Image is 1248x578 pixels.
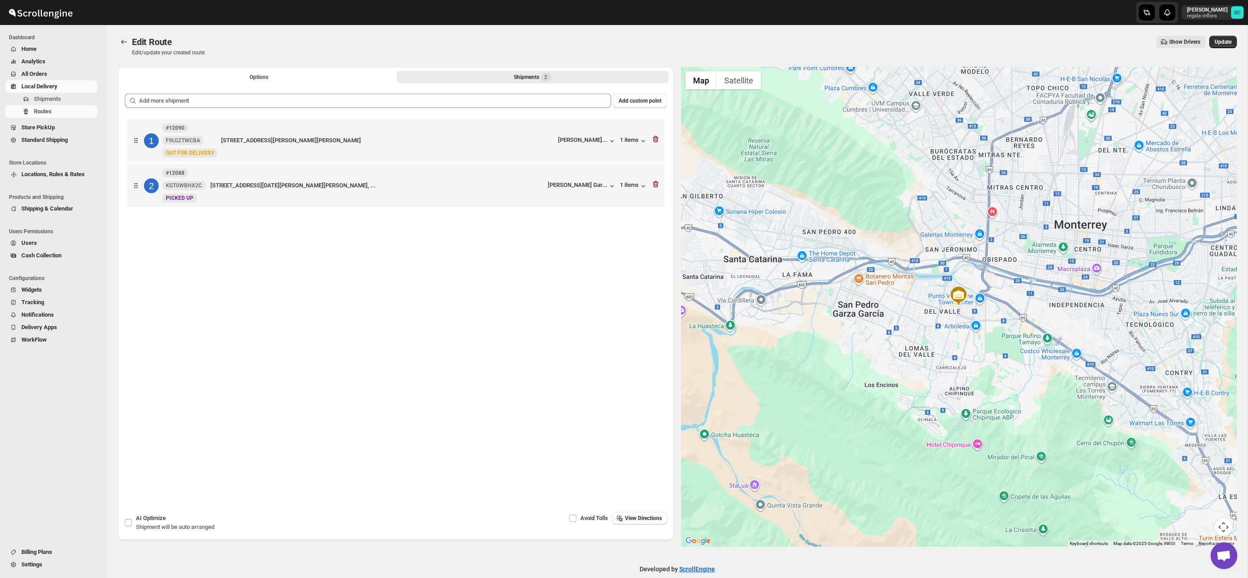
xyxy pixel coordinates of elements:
div: 2#12088KGT0WBHX2CNewPICKED UP[STREET_ADDRESS][DATE][PERSON_NAME][PERSON_NAME], ...[PERSON_NAME] G... [127,164,665,207]
input: Add more shipment [139,94,611,108]
span: Shipping & Calendar [21,205,73,212]
button: Show Drivers [1157,36,1206,48]
div: Open chat [1211,542,1237,569]
span: Analytics [21,58,45,65]
button: Add custom point [613,94,667,108]
span: Dashboard [9,34,101,41]
button: Keyboard shortcuts [1070,541,1108,547]
span: Configurations [9,275,101,282]
span: Edit Route [132,37,172,47]
span: Options [250,74,268,81]
div: 1 [144,133,159,148]
button: Delivery Apps [5,321,97,334]
text: DC [1234,10,1240,16]
div: 1#12090F9LG2TWCBANewOUT FOR DELIVERY[STREET_ADDRESS][PERSON_NAME][PERSON_NAME][PERSON_NAME]...1 i... [127,119,665,162]
a: ScrollEngine [679,566,715,573]
button: Routes [118,36,130,48]
span: Billing Plans [21,549,52,555]
div: [PERSON_NAME] Gar... [548,182,608,188]
p: [PERSON_NAME] [1187,6,1227,13]
button: Selected Shipments [397,71,669,83]
span: Delivery Apps [21,324,57,330]
button: Home [5,43,97,55]
span: Routes [34,108,52,115]
span: Avoid Tolls [580,515,608,521]
button: [PERSON_NAME] Gar... [548,182,616,190]
span: Store Locations [9,159,101,166]
button: Billing Plans [5,546,97,558]
button: User menu [1182,5,1244,20]
button: Users [5,237,97,249]
span: Local Delivery [21,83,57,90]
button: Show satellite imagery [717,71,761,89]
button: Locations, Rules & Rates [5,168,97,181]
span: OUT FOR DELIVERY [166,150,214,156]
button: Update [1209,36,1237,48]
button: Show street map [686,71,717,89]
button: Shipping & Calendar [5,202,97,215]
span: All Orders [21,70,47,77]
span: Map data ©2025 Google, INEGI [1113,541,1175,546]
img: Google [683,535,713,547]
span: Cash Collection [21,252,62,259]
div: [PERSON_NAME]... [558,136,608,143]
b: #12090 [166,125,185,131]
span: Widgets [21,286,42,293]
a: Report a map error [1199,541,1234,546]
span: Home [21,45,37,52]
a: Terms (opens in new tab) [1181,541,1193,546]
span: Shipments [34,95,61,102]
span: Users [21,239,37,246]
div: 2 [144,178,159,193]
button: Settings [5,558,97,571]
span: Locations, Rules & Rates [21,171,85,178]
span: Notifications [21,311,54,318]
button: Tracking [5,296,97,309]
div: [STREET_ADDRESS][DATE][PERSON_NAME][PERSON_NAME], ... [210,181,544,190]
span: Tracking [21,299,44,306]
img: ScrollEngine [7,1,74,24]
span: Add custom point [619,97,661,104]
span: DAVID CORONADO [1231,6,1244,19]
span: Users Permissions [9,228,101,235]
button: 1 items [620,182,648,190]
div: Shipments [514,73,551,82]
span: WorkFlow [21,336,47,343]
a: Open this area in Google Maps (opens a new window) [683,535,713,547]
button: WorkFlow [5,334,97,346]
button: Routes [5,105,97,118]
span: F9LG2TWCBA [166,137,200,144]
button: View Directions [612,512,667,524]
span: PICKED UP [166,195,193,201]
div: Selected Shipments [118,87,674,456]
p: Edit/update your created route [132,49,205,56]
button: Notifications [5,309,97,321]
span: Show Drivers [1169,38,1200,45]
b: #12088 [166,170,185,176]
div: [STREET_ADDRESS][PERSON_NAME][PERSON_NAME] [221,136,554,145]
span: AI Optimize [136,515,166,521]
span: KGT0WBHX2C [166,182,202,189]
button: All Orders [5,68,97,80]
span: View Directions [625,515,662,522]
p: regala-inflora [1187,13,1227,19]
span: Store PickUp [21,124,55,131]
button: All Route Options [123,71,395,83]
span: Update [1215,38,1232,45]
p: Developed by [640,565,715,574]
span: 2 [544,74,547,81]
button: Cash Collection [5,249,97,262]
span: Standard Shipping [21,136,68,143]
button: [PERSON_NAME]... [558,136,616,145]
button: Map camera controls [1215,518,1232,536]
span: Settings [21,561,42,568]
button: Widgets [5,284,97,296]
button: 1 items [620,136,648,145]
button: Shipments [5,93,97,105]
button: Analytics [5,55,97,68]
span: Shipment will be auto arranged [136,524,214,530]
span: Products and Shipping [9,194,101,201]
